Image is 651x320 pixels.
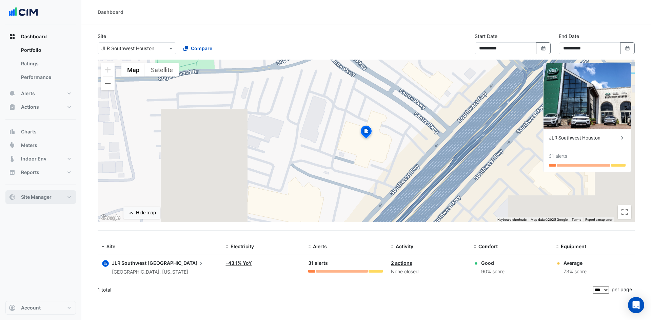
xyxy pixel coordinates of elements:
app-icon: Actions [9,104,16,110]
button: Zoom in [101,63,115,77]
span: Map data ©2025 Google [531,218,568,221]
span: [GEOGRAPHIC_DATA] [147,259,204,267]
button: Actions [5,100,76,114]
div: 1 total [98,281,592,298]
a: Open this area in Google Maps (opens a new window) [99,213,122,222]
button: Hide map [123,207,160,219]
button: Compare [179,42,217,54]
button: Account [5,301,76,315]
a: Ratings [16,57,76,70]
button: Indoor Env [5,152,76,166]
app-icon: Dashboard [9,33,16,40]
button: Dashboard [5,30,76,43]
span: Site [106,243,115,249]
div: 73% score [564,268,587,276]
div: Average [564,259,587,266]
app-icon: Site Manager [9,194,16,200]
fa-icon: Select Date [625,45,631,51]
img: JLR Southwest Houston [544,63,631,129]
label: End Date [559,33,579,40]
span: Comfort [478,243,498,249]
img: Company Logo [8,5,39,19]
div: Hide map [136,209,156,216]
span: Electricity [231,243,254,249]
span: Account [21,304,41,311]
button: Toggle fullscreen view [618,205,631,219]
app-icon: Charts [9,128,16,135]
app-icon: Alerts [9,90,16,97]
button: Meters [5,138,76,152]
fa-icon: Select Date [540,45,547,51]
span: per page [612,286,632,292]
a: Report a map error [585,218,612,221]
span: Activity [396,243,413,249]
div: Dashboard [5,43,76,87]
a: Portfolio [16,43,76,57]
span: Reports [21,169,39,176]
div: Good [481,259,505,266]
button: Alerts [5,87,76,100]
div: 31 alerts [308,259,383,267]
button: Charts [5,125,76,138]
div: 90% score [481,268,505,276]
span: Alerts [313,243,327,249]
span: Alerts [21,90,35,97]
button: Zoom out [101,77,115,90]
button: Keyboard shortcuts [497,217,527,222]
a: Performance [16,70,76,84]
span: Site Manager [21,194,52,200]
span: Meters [21,142,37,149]
button: Show satellite imagery [145,63,179,77]
span: JLR Southwest [112,260,146,266]
app-icon: Reports [9,169,16,176]
span: Charts [21,128,37,135]
span: Equipment [561,243,586,249]
button: Site Manager [5,190,76,204]
img: site-pin-selected.svg [359,125,374,141]
label: Site [98,33,106,40]
span: Actions [21,104,39,110]
div: Dashboard [98,8,123,16]
span: Indoor Env [21,155,46,162]
div: None closed [391,268,466,276]
app-icon: Meters [9,142,16,149]
div: Open Intercom Messenger [628,297,644,313]
label: Start Date [475,33,497,40]
a: Terms (opens in new tab) [572,218,581,221]
app-icon: Indoor Env [9,155,16,162]
span: Compare [191,45,212,52]
div: 31 alerts [549,153,567,160]
button: Show street map [121,63,145,77]
div: [GEOGRAPHIC_DATA], [US_STATE] [112,268,204,276]
a: 2 actions [391,260,412,266]
button: Reports [5,166,76,179]
img: Google [99,213,122,222]
span: Dashboard [21,33,47,40]
a: -43.1% YoY [226,260,252,266]
div: JLR Southwest Houston [549,134,619,142]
